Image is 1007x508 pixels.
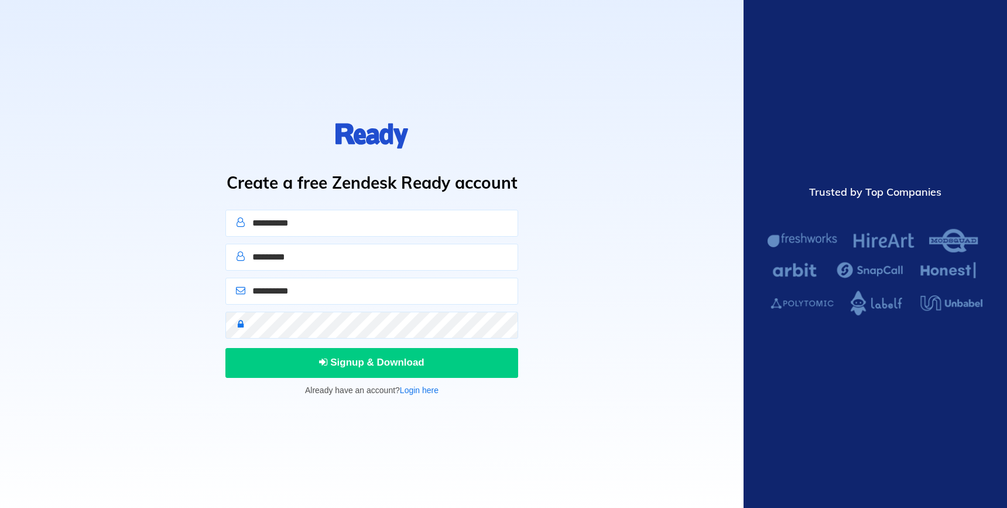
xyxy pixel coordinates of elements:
[764,185,987,200] div: Trusted by Top Companies
[221,171,522,195] h1: Create a free Zendesk Ready account
[764,220,987,323] img: Zendesk Ready Customers
[225,348,518,377] button: Signup & Download
[225,384,518,397] p: Already have an account?
[319,357,424,368] span: Signup & Download
[335,120,408,152] img: logo
[400,386,439,395] a: Login here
